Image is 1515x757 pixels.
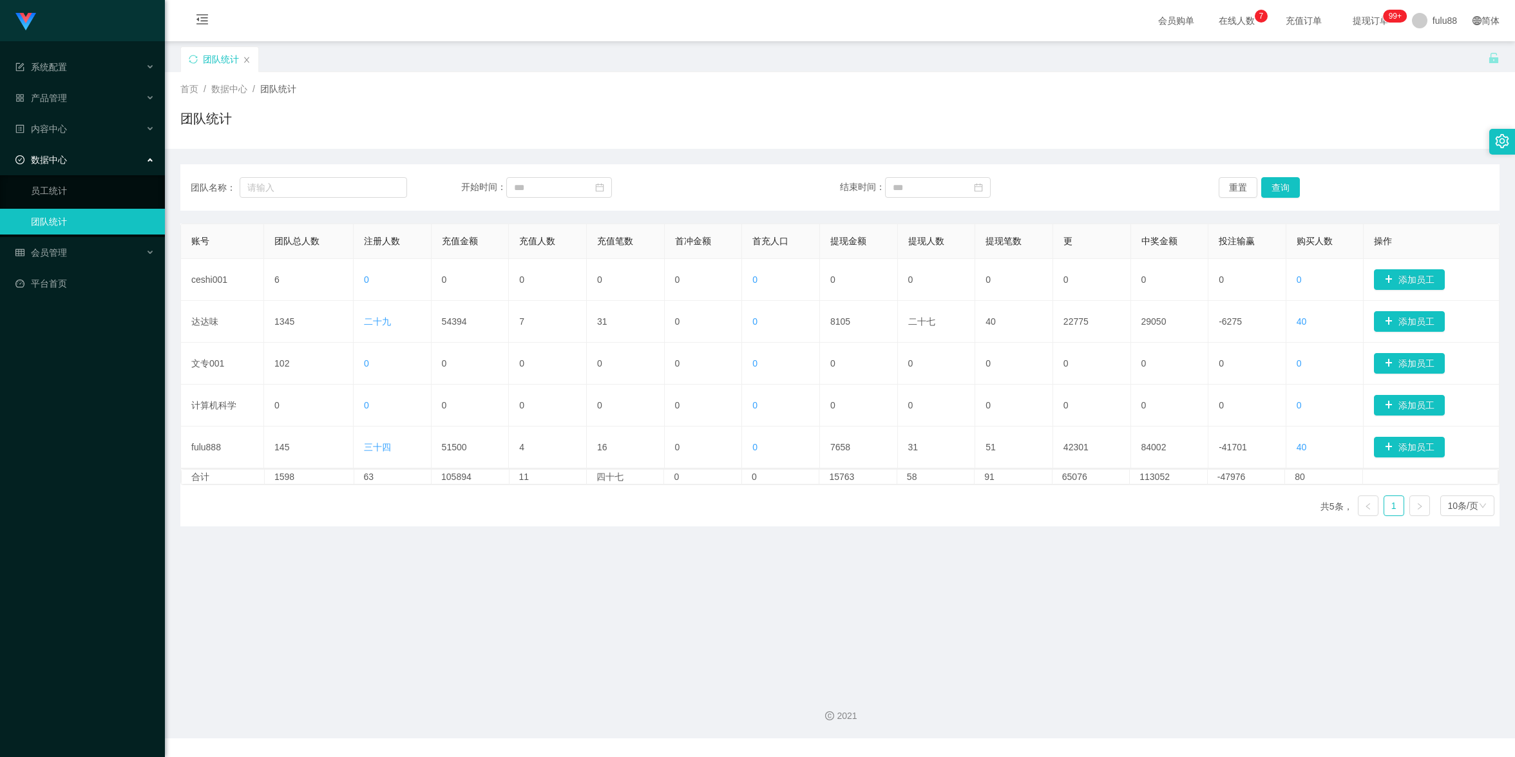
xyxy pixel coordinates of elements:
[1297,236,1333,246] font: 购买人数
[274,358,289,369] font: 102
[15,155,24,164] i: 图标: 检查-圆圈-o
[1219,15,1255,26] font: 在线人数
[908,358,913,369] font: 0
[15,93,24,102] i: 图标: appstore-o
[830,274,835,285] font: 0
[597,236,633,246] font: 充值笔数
[441,472,472,482] font: 105894
[1389,12,1402,21] font: 99+
[829,472,854,482] font: 15763
[752,316,757,327] font: 0
[986,442,996,452] font: 51
[986,236,1022,246] font: 提现笔数
[252,84,255,94] font: /
[1219,274,1224,285] font: 0
[519,274,524,285] font: 0
[1063,274,1069,285] font: 0
[180,84,198,94] font: 首页
[830,358,835,369] font: 0
[908,236,944,246] font: 提现人数
[840,182,885,192] font: 结束时间：
[1448,496,1478,515] div: 10条/页
[1141,442,1167,452] font: 84002
[1295,472,1305,482] font: 80
[211,84,247,94] font: 数据中心
[1219,236,1255,246] font: 投注输赢
[984,472,995,482] font: 91
[31,124,67,134] font: 内容中心
[1391,501,1396,511] font: 1
[274,400,280,410] font: 0
[364,358,369,369] font: 0
[837,711,857,721] font: 2021
[15,271,155,296] a: 图标：仪表板平台首页
[15,62,24,72] i: 图标： 表格
[442,316,467,327] font: 54394
[675,316,680,327] font: 0
[274,236,319,246] font: 团队总人数
[180,1,224,42] i: 图标: 菜单折叠
[1358,495,1378,516] li: 上一页
[1063,400,1069,410] font: 0
[1297,442,1307,452] font: 40
[243,56,251,64] i: 图标： 关闭
[1219,177,1257,198] button: 重置
[442,274,447,285] font: 0
[15,124,24,133] i: 图标：个人资料
[31,93,67,103] font: 产品管理
[597,442,607,452] font: 16
[597,358,602,369] font: 0
[274,316,294,327] font: 1345
[1219,358,1224,369] font: 0
[15,13,36,31] img: logo.9652507e.png
[519,400,524,410] font: 0
[1384,10,1407,23] sup: 196
[191,316,218,327] font: 达达味
[597,274,602,285] font: 0
[675,358,680,369] font: 0
[1297,274,1302,285] font: 0
[986,358,991,369] font: 0
[1141,400,1147,410] font: 0
[1472,16,1482,25] i: 图标: 全球
[1297,316,1307,327] font: 40
[180,111,232,126] font: 团队统计
[364,274,369,285] font: 0
[31,62,67,72] font: 系统配置
[1255,10,1268,23] sup: 7
[1374,353,1445,374] button: 图标: 加号添加员工
[1416,503,1424,510] i: 图标： 右
[1139,472,1170,482] font: 113052
[519,358,524,369] font: 0
[260,84,296,94] font: 团队统计
[752,274,757,285] font: 0
[519,316,524,327] font: 7
[908,442,919,452] font: 31
[986,274,991,285] font: 0
[752,236,788,246] font: 首充人口
[442,400,447,410] font: 0
[986,400,991,410] font: 0
[1141,358,1147,369] font: 0
[1063,442,1089,452] font: 42301
[596,472,624,482] font: 四十七
[1062,472,1087,482] font: 65076
[830,236,866,246] font: 提现金额
[189,55,198,64] i: 图标：同步
[442,236,478,246] font: 充值金额
[1433,15,1457,26] font: fulu88
[595,183,604,192] i: 图标：日历
[752,400,757,410] font: 0
[191,274,227,285] font: ceshi001
[908,316,935,327] font: 二十七
[1063,316,1089,327] font: 22775
[364,236,400,246] font: 注册人数
[1482,15,1500,26] font: 简体
[1320,501,1353,512] font: 共5条，
[1374,236,1392,246] font: 操作
[674,472,679,482] font: 0
[191,236,209,246] font: 账号
[597,316,607,327] font: 31
[675,274,680,285] font: 0
[1297,358,1302,369] font: 0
